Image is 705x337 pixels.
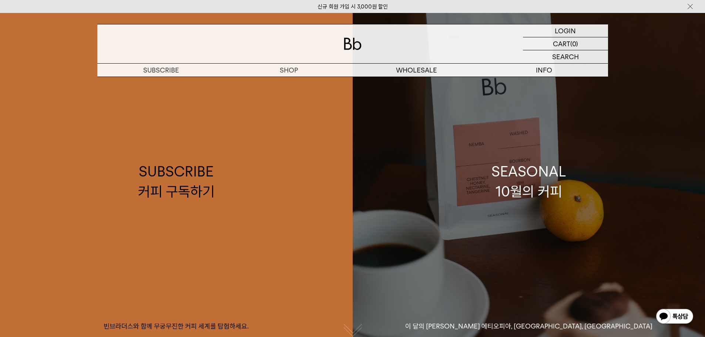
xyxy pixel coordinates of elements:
a: CART (0) [523,37,608,50]
p: SEARCH [552,50,579,63]
img: 카카오톡 채널 1:1 채팅 버튼 [655,308,694,326]
p: WHOLESALE [353,64,480,77]
div: SUBSCRIBE 커피 구독하기 [138,162,215,201]
a: SUBSCRIBE [97,64,225,77]
img: 로고 [344,38,362,50]
p: (0) [570,37,578,50]
p: LOGIN [555,24,576,37]
p: INFO [480,64,608,77]
p: CART [553,37,570,50]
a: 신규 회원 가입 시 3,000원 할인 [318,3,388,10]
a: LOGIN [523,24,608,37]
div: SEASONAL 10월의 커피 [491,162,566,201]
a: SHOP [225,64,353,77]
